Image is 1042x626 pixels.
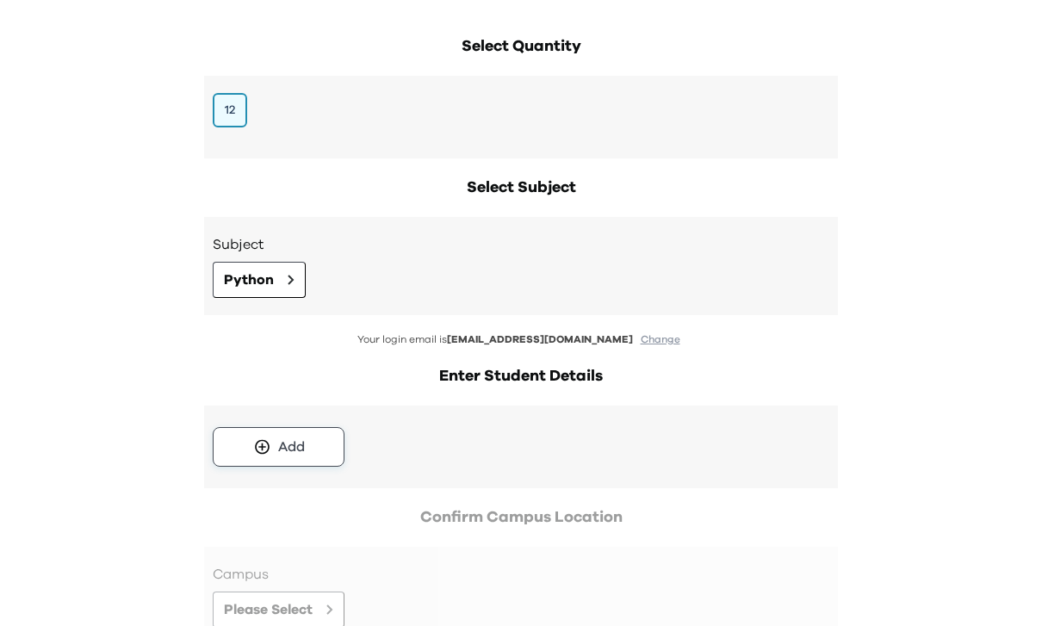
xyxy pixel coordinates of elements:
[204,332,838,347] p: Your login email is
[213,234,829,255] h3: Subject
[447,334,633,344] span: [EMAIL_ADDRESS][DOMAIN_NAME]
[204,34,838,59] h2: Select Quantity
[204,176,838,200] h2: Select Subject
[213,427,344,467] button: Add
[213,262,306,298] button: Python
[278,437,305,457] div: Add
[224,270,274,290] span: Python
[213,93,247,127] button: 12
[204,364,838,388] h2: Enter Student Details
[204,505,838,530] h2: Confirm Campus Location
[636,332,685,347] button: Change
